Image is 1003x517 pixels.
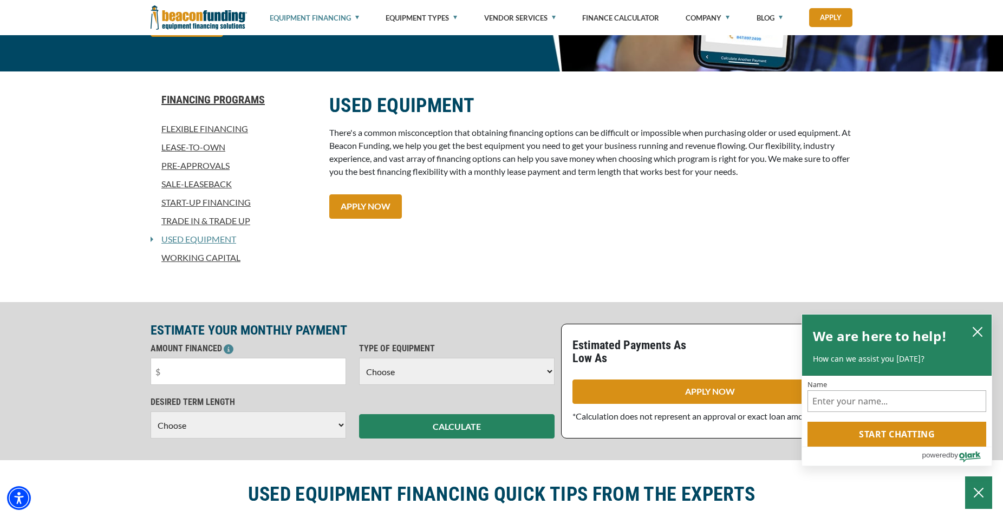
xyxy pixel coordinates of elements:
[151,324,555,337] p: ESTIMATE YOUR MONTHLY PAYMENT
[151,159,316,172] a: Pre-approvals
[969,324,986,339] button: close chatbox
[151,358,346,385] input: $
[153,233,236,246] a: Used Equipment
[248,482,755,507] h2: USED EQUIPMENT FINANCING QUICK TIPS FROM THE EXPERTS
[151,396,346,409] p: DESIRED TERM LENGTH
[151,141,316,154] a: Lease-To-Own
[151,178,316,191] a: Sale-Leaseback
[359,342,555,355] p: TYPE OF EQUIPMENT
[572,411,818,421] span: *Calculation does not represent an approval or exact loan amount.
[329,93,852,118] h2: USED EQUIPMENT
[809,8,852,27] a: Apply
[813,325,947,347] h2: We are here to help!
[922,448,950,462] span: powered
[813,354,981,364] p: How can we assist you [DATE]?
[359,414,555,439] button: CALCULATE
[965,476,992,509] button: Close Chatbox
[922,447,992,466] a: Powered by Olark
[807,390,986,412] input: Name
[329,194,402,219] a: APPLY NOW
[807,422,986,447] button: Start chatting
[151,93,316,106] a: Financing Programs
[151,251,316,264] a: Working Capital
[572,379,848,404] a: APPLY NOW
[151,214,316,227] a: Trade In & Trade Up
[807,381,986,388] label: Name
[7,486,31,510] div: Accessibility Menu
[572,339,704,365] p: Estimated Payments As Low As
[950,448,958,462] span: by
[329,126,852,178] p: There's a common misconception that obtaining financing options can be difficult or impossible wh...
[151,122,316,135] a: Flexible Financing
[151,342,346,355] p: AMOUNT FINANCED
[802,314,992,467] div: olark chatbox
[151,196,316,209] a: Start-Up Financing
